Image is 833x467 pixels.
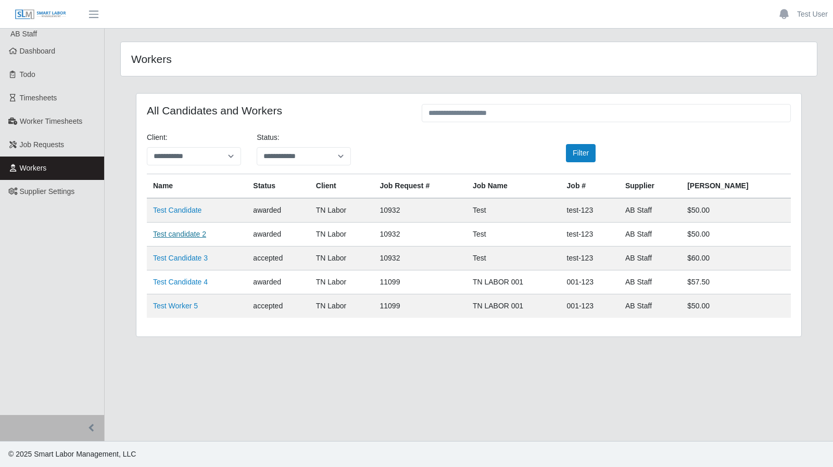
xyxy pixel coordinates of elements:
th: [PERSON_NAME] [681,174,791,199]
a: Test candidate 2 [153,230,206,238]
span: AB Staff [10,30,37,38]
h4: Workers [131,53,403,66]
span: Workers [20,164,47,172]
td: awarded [247,198,309,223]
a: Test Worker 5 [153,302,198,310]
td: accepted [247,294,309,318]
span: Dashboard [20,47,56,55]
button: Filter [566,144,596,162]
td: test-123 [561,247,619,270]
td: AB Staff [619,294,681,318]
td: TN LABOR 001 [466,270,561,294]
td: awarded [247,223,309,247]
span: Job Requests [20,140,65,149]
td: $50.00 [681,294,791,318]
td: 11099 [374,294,466,318]
td: $50.00 [681,198,791,223]
td: Test [466,247,561,270]
th: Job # [561,174,619,199]
td: test-123 [561,198,619,223]
td: AB Staff [619,223,681,247]
th: Status [247,174,309,199]
td: 10932 [374,198,466,223]
td: 001-123 [561,294,619,318]
h4: All Candidates and Workers [147,104,406,117]
td: AB Staff [619,198,681,223]
a: Test Candidate [153,206,201,214]
td: TN Labor [310,294,374,318]
td: TN Labor [310,198,374,223]
td: accepted [247,247,309,270]
a: Test Candidate 3 [153,254,208,262]
td: TN Labor [310,247,374,270]
td: awarded [247,270,309,294]
td: AB Staff [619,247,681,270]
td: $57.50 [681,270,791,294]
td: $50.00 [681,223,791,247]
span: © 2025 Smart Labor Management, LLC [8,450,136,458]
span: Timesheets [20,94,57,102]
td: TN Labor [310,270,374,294]
label: Client: [147,132,168,143]
td: test-123 [561,223,619,247]
th: Supplier [619,174,681,199]
td: 10932 [374,247,466,270]
td: Test [466,198,561,223]
span: Todo [20,70,35,79]
label: Status: [257,132,280,143]
th: Name [147,174,247,199]
img: SLM Logo [15,9,67,20]
th: Job Name [466,174,561,199]
td: $60.00 [681,247,791,270]
td: 001-123 [561,270,619,294]
td: Test [466,223,561,247]
th: Client [310,174,374,199]
td: TN Labor [310,223,374,247]
th: Job Request # [374,174,466,199]
span: Supplier Settings [20,187,75,196]
td: 10932 [374,223,466,247]
td: TN LABOR 001 [466,294,561,318]
a: Test User [797,9,828,20]
a: Test Candidate 4 [153,278,208,286]
td: AB Staff [619,270,681,294]
td: 11099 [374,270,466,294]
span: Worker Timesheets [20,117,82,125]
